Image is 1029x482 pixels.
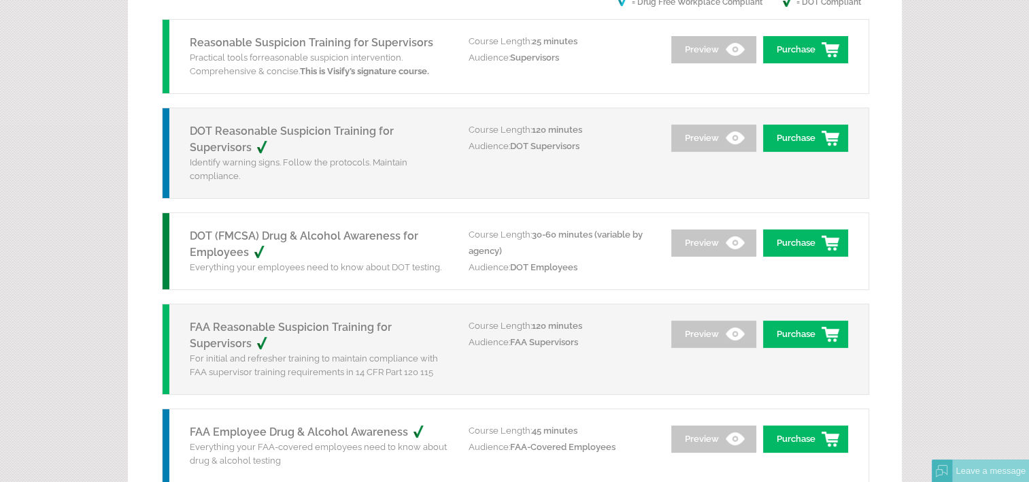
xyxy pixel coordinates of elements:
p: Course Length: [469,227,652,259]
a: DOT (FMCSA) Drug & Alcohol Awareness for Employees [190,229,418,259]
div: Leave a message [952,460,1029,482]
p: Audience: [469,334,652,351]
a: Purchase [763,425,848,453]
span: 45 minutes [532,425,577,436]
a: Reasonable Suspicion Training for Supervisors [190,36,433,49]
span: 30-60 minutes (variable by agency) [469,229,643,256]
span: FAA Supervisors [510,337,578,347]
p: Course Length: [469,423,652,439]
p: Practical tools for [190,51,448,78]
span: DOT Supervisors [510,141,579,151]
strong: This is Visify’s signature course. [300,66,429,76]
a: Preview [671,36,756,63]
p: Identify warning signs. Follow the protocols. Maintain compliance. [190,156,448,183]
a: Purchase [763,125,848,152]
a: FAA Reasonable Suspicion Training for Supervisors [190,321,392,350]
p: Course Length: [469,318,652,334]
p: Audience: [469,439,652,455]
p: Everything your employees need to know about DOT testing. [190,261,448,274]
p: Audience: [469,259,652,276]
a: DOT Reasonable Suspicion Training for Supervisors [190,125,394,154]
p: Audience: [469,50,652,66]
a: Purchase [763,321,848,348]
a: Preview [671,425,756,453]
a: Purchase [763,36,848,63]
span: FAA-Covered Employees [510,442,615,452]
a: Preview [671,229,756,257]
a: Purchase [763,229,848,257]
a: Preview [671,321,756,348]
img: Offline [936,465,948,477]
a: FAA Employee Drug & Alcohol Awareness [190,425,439,438]
p: Audience: [469,138,652,155]
span: DOT Employees [510,262,577,272]
span: reasonable suspicion intervention. Comprehensive & concise. [190,52,429,76]
p: Course Length: [469,122,652,138]
span: For initial and refresher training to maintain compliance with FAA supervisor training requiremen... [190,353,438,377]
span: 25 minutes [532,36,577,46]
span: 120 minutes [532,321,582,331]
a: Preview [671,125,756,152]
p: Everything your FAA-covered employees need to know about drug & alcohol testing [190,440,448,468]
span: Supervisors [510,52,559,63]
span: 120 minutes [532,125,582,135]
p: Course Length: [469,33,652,50]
